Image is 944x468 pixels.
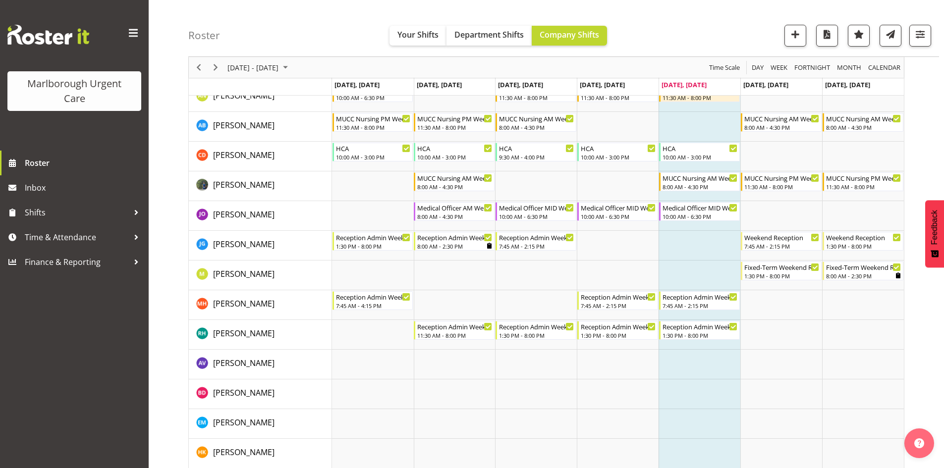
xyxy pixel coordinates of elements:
[816,25,838,47] button: Download a PDF of the roster according to the set date range.
[769,61,789,74] button: Timeline Week
[499,242,574,250] div: 7:45 AM - 2:15 PM
[823,232,903,251] div: Josephine Godinez"s event - Weekend Reception Begin From Sunday, September 7, 2025 at 1:30:00 PM ...
[770,61,788,74] span: Week
[581,331,656,339] div: 1:30 PM - 8:00 PM
[532,26,607,46] button: Company Shifts
[389,26,446,46] button: Your Shifts
[663,143,737,153] div: HCA
[417,183,492,191] div: 8:00 AM - 4:30 PM
[417,153,492,161] div: 10:00 AM - 3:00 PM
[499,113,574,123] div: MUCC Nursing AM Weekday
[823,261,903,280] div: Margie Vuto"s event - Fixed-Term Weekend Reception Begin From Sunday, September 7, 2025 at 8:00:0...
[867,61,901,74] span: calendar
[213,268,275,279] span: [PERSON_NAME]
[663,153,737,161] div: 10:00 AM - 3:00 PM
[189,409,332,439] td: Emily Marfell resource
[25,230,129,245] span: Time & Attendance
[744,123,819,131] div: 8:00 AM - 4:30 PM
[826,183,901,191] div: 11:30 AM - 8:00 PM
[213,358,275,368] span: [PERSON_NAME]
[17,76,131,106] div: Marlborough Urgent Care
[663,212,737,220] div: 10:00 AM - 6:30 PM
[744,272,819,280] div: 1:30 PM - 8:00 PM
[793,61,832,74] button: Fortnight
[213,298,275,309] span: [PERSON_NAME]
[581,94,656,102] div: 11:30 AM - 8:00 PM
[751,61,765,74] span: Day
[581,321,656,331] div: Reception Admin Weekday PM
[659,321,740,340] div: Rochelle Harris"s event - Reception Admin Weekday PM Begin From Friday, September 5, 2025 at 1:30...
[334,80,380,89] span: [DATE], [DATE]
[25,255,129,269] span: Finance & Reporting
[577,143,658,161] div: Cordelia Davies"s event - HCA Begin From Thursday, September 4, 2025 at 10:00:00 AM GMT+12:00 End...
[663,321,737,331] div: Reception Admin Weekday PM
[417,203,492,212] div: Medical Officer AM Weekday
[213,150,275,160] span: [PERSON_NAME]
[741,172,822,191] div: Gloria Varghese"s event - MUCC Nursing PM Weekends Begin From Saturday, September 6, 2025 at 11:3...
[499,321,574,331] div: Reception Admin Weekday PM
[663,302,737,310] div: 7:45 AM - 2:15 PM
[499,94,574,102] div: 11:30 AM - 8:00 PM
[333,232,413,251] div: Josephine Godinez"s event - Reception Admin Weekday PM Begin From Monday, September 1, 2025 at 1:...
[189,350,332,379] td: Amber Venning-Slater resource
[499,331,574,339] div: 1:30 PM - 8:00 PM
[189,320,332,350] td: Rochelle Harris resource
[414,172,495,191] div: Gloria Varghese"s event - MUCC Nursing AM Weekday Begin From Tuesday, September 2, 2025 at 8:00:0...
[826,173,901,183] div: MUCC Nursing PM Weekends
[750,61,766,74] button: Timeline Day
[496,321,576,340] div: Rochelle Harris"s event - Reception Admin Weekday PM Begin From Wednesday, September 3, 2025 at 1...
[744,183,819,191] div: 11:30 AM - 8:00 PM
[414,143,495,161] div: Cordelia Davies"s event - HCA Begin From Tuesday, September 2, 2025 at 10:00:00 AM GMT+12:00 Ends...
[417,321,492,331] div: Reception Admin Weekday PM
[826,242,901,250] div: 1:30 PM - 8:00 PM
[336,153,411,161] div: 10:00 AM - 3:00 PM
[499,153,574,161] div: 9:30 AM - 4:00 PM
[577,202,658,221] div: Jenny O'Donnell"s event - Medical Officer MID Weekday Begin From Thursday, September 4, 2025 at 1...
[189,112,332,142] td: Andrew Brooks resource
[744,232,819,242] div: Weekend Reception
[848,25,870,47] button: Highlight an important date within the roster.
[744,262,819,272] div: Fixed-Term Weekend Reception
[663,331,737,339] div: 1:30 PM - 8:00 PM
[414,113,495,132] div: Andrew Brooks"s event - MUCC Nursing PM Weekday Begin From Tuesday, September 2, 2025 at 11:30:00...
[213,357,275,369] a: [PERSON_NAME]
[744,113,819,123] div: MUCC Nursing AM Weekends
[213,119,275,131] a: [PERSON_NAME]
[499,232,574,242] div: Reception Admin Weekday AM
[741,261,822,280] div: Margie Vuto"s event - Fixed-Term Weekend Reception Begin From Saturday, September 6, 2025 at 1:30...
[499,212,574,220] div: 10:00 AM - 6:30 PM
[826,123,901,131] div: 8:00 AM - 4:30 PM
[925,200,944,267] button: Feedback - Show survey
[213,179,275,190] span: [PERSON_NAME]
[336,242,411,250] div: 1:30 PM - 8:00 PM
[496,202,576,221] div: Jenny O'Donnell"s event - Medical Officer MID Weekday Begin From Wednesday, September 3, 2025 at ...
[213,208,275,220] a: [PERSON_NAME]
[213,298,275,310] a: [PERSON_NAME]
[581,153,656,161] div: 10:00 AM - 3:00 PM
[454,29,524,40] span: Department Shifts
[417,173,492,183] div: MUCC Nursing AM Weekday
[213,239,275,250] span: [PERSON_NAME]
[581,292,656,302] div: Reception Admin Weekday AM
[213,417,275,428] span: [PERSON_NAME]
[25,205,129,220] span: Shifts
[333,113,413,132] div: Andrew Brooks"s event - MUCC Nursing PM Weekday Begin From Monday, September 1, 2025 at 11:30:00 ...
[213,120,275,131] span: [PERSON_NAME]
[741,232,822,251] div: Josephine Godinez"s event - Weekend Reception Begin From Saturday, September 6, 2025 at 7:45:00 A...
[499,143,574,153] div: HCA
[188,30,220,41] h4: Roster
[826,272,901,280] div: 8:00 AM - 2:30 PM
[336,292,411,302] div: Reception Admin Weekday AM
[417,80,462,89] span: [DATE], [DATE]
[663,173,737,183] div: MUCC Nursing AM Weekday
[414,232,495,251] div: Josephine Godinez"s event - Reception Admin Weekday AM Begin From Tuesday, September 2, 2025 at 8...
[744,242,819,250] div: 7:45 AM - 2:15 PM
[909,25,931,47] button: Filter Shifts
[836,61,862,74] span: Month
[213,90,275,102] a: [PERSON_NAME]
[336,302,411,310] div: 7:45 AM - 4:15 PM
[336,143,411,153] div: HCA
[336,94,411,102] div: 10:00 AM - 6:30 PM
[446,26,532,46] button: Department Shifts
[189,379,332,409] td: Beata Danielek resource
